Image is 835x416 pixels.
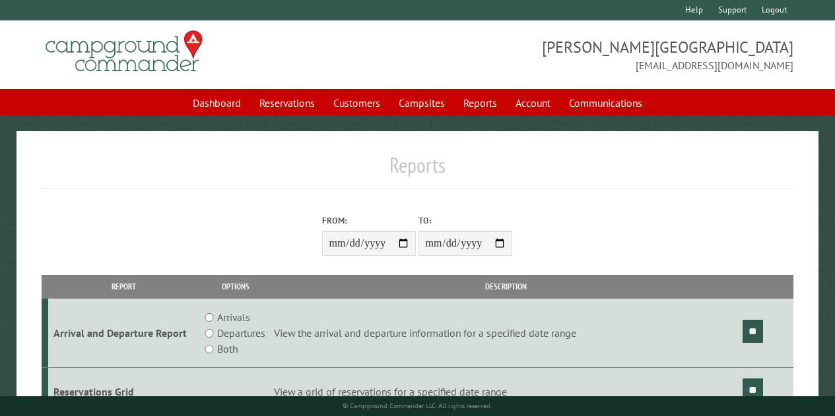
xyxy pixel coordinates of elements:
[217,325,265,341] label: Departures
[42,152,793,189] h1: Reports
[455,90,505,115] a: Reports
[508,90,558,115] a: Account
[48,299,199,368] td: Arrival and Departure Report
[217,309,250,325] label: Arrivals
[418,36,793,73] span: [PERSON_NAME][GEOGRAPHIC_DATA] [EMAIL_ADDRESS][DOMAIN_NAME]
[561,90,650,115] a: Communications
[272,275,741,298] th: Description
[251,90,323,115] a: Reservations
[272,368,741,416] td: View a grid of reservations for a specified date range
[322,214,416,227] label: From:
[325,90,388,115] a: Customers
[418,214,512,227] label: To:
[185,90,249,115] a: Dashboard
[42,26,207,77] img: Campground Commander
[343,401,492,410] small: © Campground Commander LLC. All rights reserved.
[272,299,741,368] td: View the arrival and departure information for a specified date range
[48,368,199,416] td: Reservations Grid
[391,90,453,115] a: Campsites
[217,341,238,357] label: Both
[48,275,199,298] th: Report
[199,275,272,298] th: Options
